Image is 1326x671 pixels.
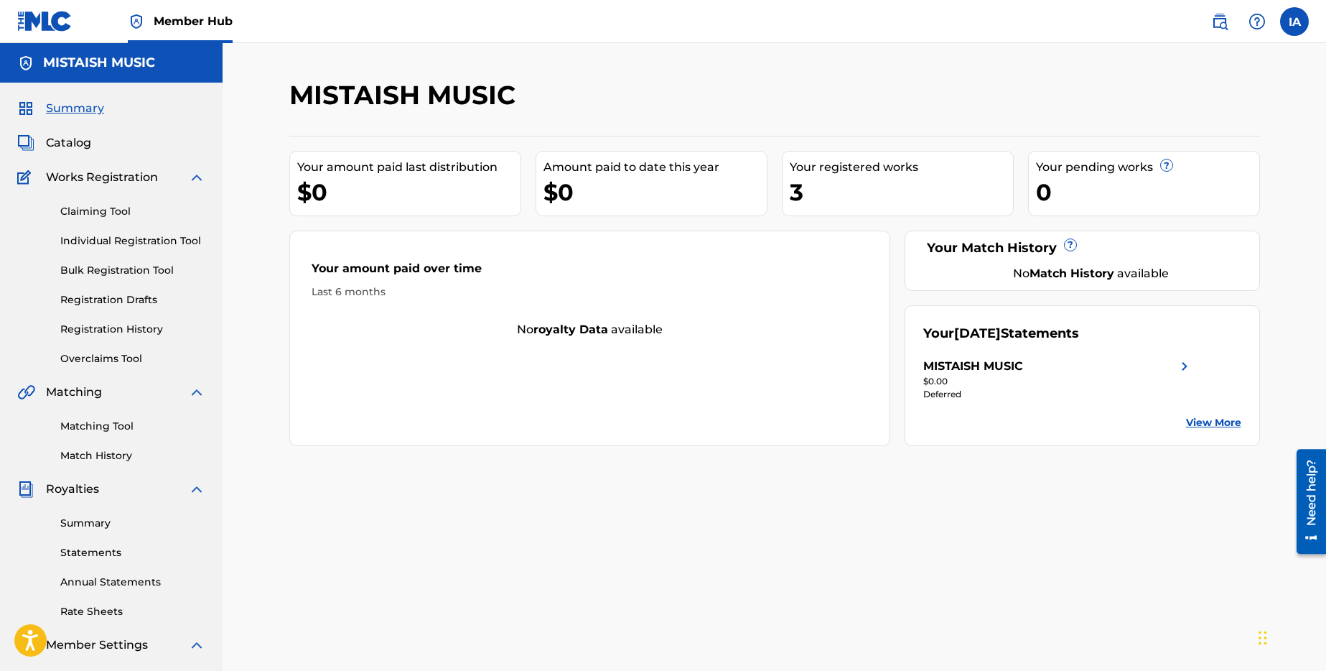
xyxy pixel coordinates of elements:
div: Your registered works [790,159,1013,176]
a: Claiming Tool [60,204,205,219]
img: Royalties [17,481,34,498]
span: Works Registration [46,169,158,186]
div: 3 [790,176,1013,208]
a: SummarySummary [17,100,104,117]
div: 0 [1036,176,1259,208]
div: Your pending works [1036,159,1259,176]
img: expand [188,637,205,654]
span: ? [1161,159,1172,171]
img: expand [188,384,205,401]
span: Summary [46,100,104,117]
h5: MISTAISH MUSIC [43,55,155,71]
div: Your amount paid over time [312,260,869,284]
div: Last 6 months [312,284,869,300]
a: Annual Statements [60,575,205,590]
img: Top Rightsholder [128,13,145,30]
div: Deferred [923,388,1193,401]
span: Matching [46,384,102,401]
a: Matching Tool [60,419,205,434]
span: Royalties [46,481,99,498]
img: help [1248,13,1266,30]
div: MISTAISH MUSIC [923,358,1023,375]
div: Your Match History [923,239,1241,258]
strong: Match History [1029,267,1114,280]
span: Member Hub [154,13,233,29]
div: Your Statements [923,324,1079,343]
span: ? [1065,239,1076,251]
div: User Menu [1280,7,1309,36]
iframe: Chat Widget [1254,602,1326,671]
a: View More [1186,415,1241,430]
img: expand [188,169,205,186]
img: MLC Logo [17,11,73,32]
img: Summary [17,100,34,117]
a: CatalogCatalog [17,134,91,152]
a: Statements [60,545,205,560]
img: search [1211,13,1228,30]
div: $0.00 [923,375,1193,388]
img: Works Registration [17,169,36,186]
a: MISTAISH MUSICright chevron icon$0.00Deferred [923,358,1193,401]
a: Match History [60,448,205,463]
div: Drag [1259,616,1267,660]
a: Bulk Registration Tool [60,263,205,278]
strong: royalty data [533,323,608,336]
h2: MISTAISH MUSIC [289,79,523,111]
a: Individual Registration Tool [60,233,205,249]
a: Registration History [60,322,205,337]
div: $0 [543,176,767,208]
div: No available [290,321,890,338]
span: Catalog [46,134,91,152]
span: [DATE] [954,325,1001,341]
a: Public Search [1205,7,1234,36]
div: Your amount paid last distribution [297,159,520,176]
img: right chevron icon [1176,358,1193,375]
a: Overclaims Tool [60,351,205,366]
a: Summary [60,516,205,531]
div: Help [1243,7,1271,36]
img: expand [188,481,205,498]
div: Amount paid to date this year [543,159,767,176]
iframe: Resource Center [1286,444,1326,560]
img: Matching [17,384,35,401]
img: Accounts [17,55,34,72]
span: Member Settings [46,637,148,654]
img: Catalog [17,134,34,152]
div: No available [941,265,1241,282]
a: Registration Drafts [60,292,205,307]
div: $0 [297,176,520,208]
a: Rate Sheets [60,604,205,619]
